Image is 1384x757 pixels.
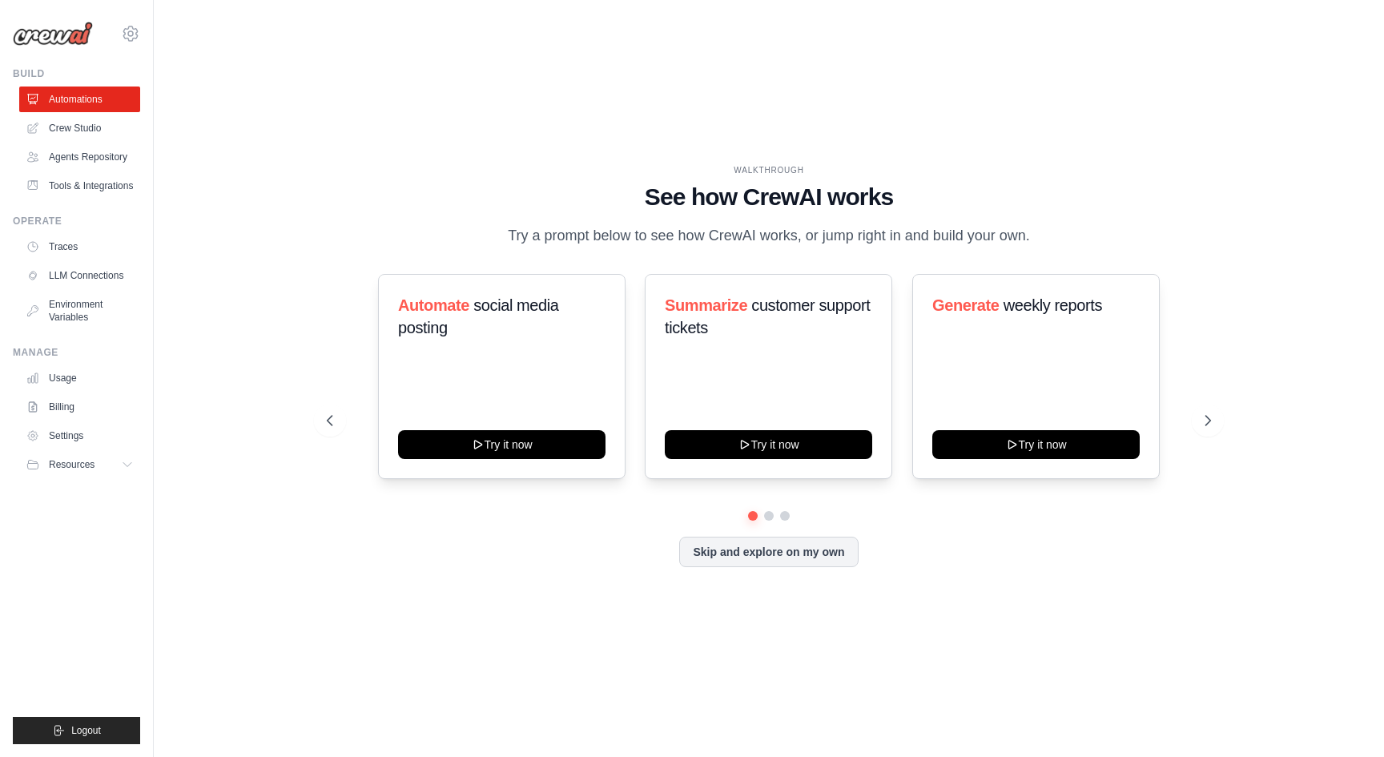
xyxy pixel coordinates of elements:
button: Try it now [932,430,1140,459]
h1: See how CrewAI works [327,183,1211,211]
button: Skip and explore on my own [679,537,858,567]
span: weekly reports [1003,296,1101,314]
a: Traces [19,234,140,260]
button: Try it now [398,430,605,459]
a: Settings [19,423,140,449]
span: Generate [932,296,1000,314]
div: WALKTHROUGH [327,164,1211,176]
span: Summarize [665,296,747,314]
div: Operate [13,215,140,228]
img: Logo [13,22,93,46]
a: Automations [19,87,140,112]
a: Crew Studio [19,115,140,141]
a: Billing [19,394,140,420]
a: Usage [19,365,140,391]
span: Logout [71,724,101,737]
span: Resources [49,458,95,471]
div: Build [13,67,140,80]
span: Automate [398,296,469,314]
div: Manage [13,346,140,359]
span: customer support tickets [665,296,870,336]
span: social media posting [398,296,559,336]
p: Try a prompt below to see how CrewAI works, or jump right in and build your own. [500,224,1038,248]
a: Environment Variables [19,292,140,330]
a: LLM Connections [19,263,140,288]
a: Agents Repository [19,144,140,170]
a: Tools & Integrations [19,173,140,199]
button: Resources [19,452,140,477]
button: Logout [13,717,140,744]
button: Try it now [665,430,872,459]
